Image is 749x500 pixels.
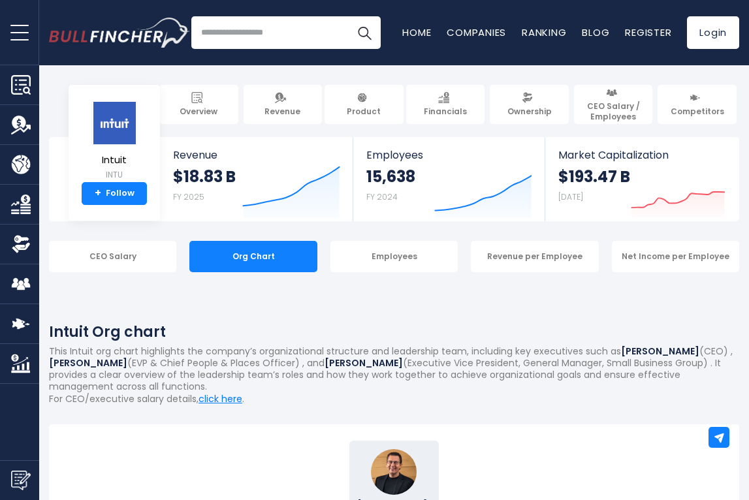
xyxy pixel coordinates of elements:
[49,18,189,48] a: Go to homepage
[91,101,137,145] img: INTU logo
[91,101,138,182] a: Intuit INTU
[424,106,467,117] span: Financials
[558,149,725,161] span: Market Capitalization
[353,137,545,221] a: Employees 15,638 FY 2024
[348,16,381,49] button: Search
[189,241,317,272] div: Org Chart
[366,166,415,187] strong: 15,638
[199,392,242,405] a: click here
[325,356,403,369] b: [PERSON_NAME]
[671,106,724,117] span: Competitors
[366,149,532,161] span: Employees
[173,166,236,187] strong: $18.83 B
[325,85,404,124] a: Product
[49,356,127,369] b: [PERSON_NAME]
[49,393,739,405] p: For CEO/executive salary details, .
[658,85,737,124] a: Competitors
[91,155,137,166] span: Intuit
[330,241,458,272] div: Employees
[580,101,647,121] span: CEO Salary / Employees
[264,106,300,117] span: Revenue
[490,85,569,124] a: Ownership
[366,191,398,202] small: FY 2024
[687,16,739,49] a: Login
[406,85,485,124] a: Financials
[11,234,31,254] img: Ownership
[545,137,738,221] a: Market Capitalization $193.47 B [DATE]
[173,191,204,202] small: FY 2025
[574,85,653,124] a: CEO Salary / Employees
[180,106,217,117] span: Overview
[82,182,147,206] a: +Follow
[244,85,323,124] a: Revenue
[49,18,190,48] img: Bullfincher logo
[95,187,101,199] strong: +
[347,106,381,117] span: Product
[160,137,353,221] a: Revenue $18.83 B FY 2025
[49,321,739,343] h1: Intuit Org chart
[582,25,609,39] a: Blog
[371,449,417,495] img: Sasan Goodarzi
[402,25,431,39] a: Home
[625,25,671,39] a: Register
[522,25,566,39] a: Ranking
[507,106,552,117] span: Ownership
[447,25,506,39] a: Companies
[612,241,739,272] div: Net Income per Employee
[471,241,598,272] div: Revenue per Employee
[621,345,699,358] b: [PERSON_NAME]
[173,149,340,161] span: Revenue
[558,191,583,202] small: [DATE]
[159,85,238,124] a: Overview
[558,166,630,187] strong: $193.47 B
[49,241,176,272] div: CEO Salary
[49,345,739,393] p: This Intuit org chart highlights the company’s organizational structure and leadership team, incl...
[91,169,137,181] small: INTU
